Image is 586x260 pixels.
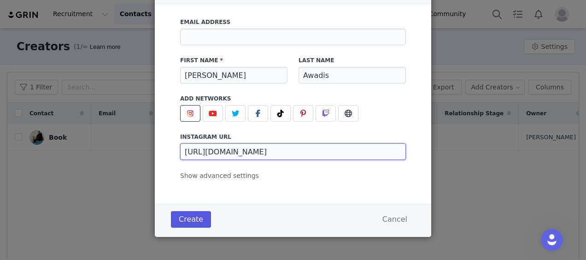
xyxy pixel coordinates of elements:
[187,110,194,117] img: instagram.svg
[375,211,415,228] button: Cancel
[171,211,211,228] button: Create
[180,143,406,160] input: https://www.instagram.com/username
[541,229,563,251] iframe: Intercom live chat
[180,18,406,26] label: Email Address
[180,56,287,65] label: First Name *
[299,56,406,65] label: Last Name
[180,172,259,179] span: Show advanced settings
[180,133,406,141] label: instagram URL
[180,95,406,103] label: Add Networks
